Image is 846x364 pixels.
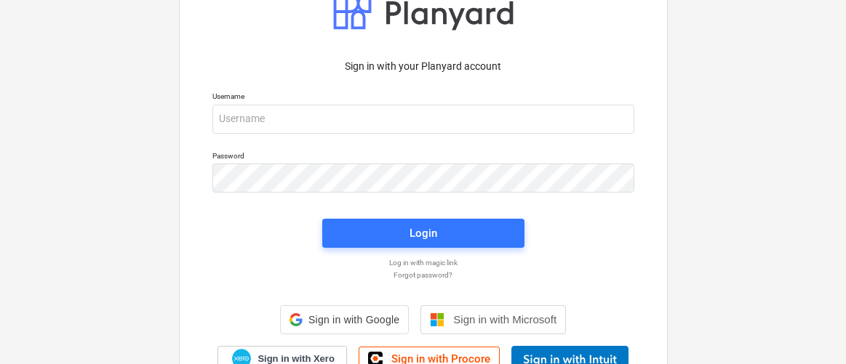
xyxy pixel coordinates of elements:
[308,314,399,325] span: Sign in with Google
[212,105,634,134] input: Username
[205,258,642,267] a: Log in with magic link
[205,270,642,280] a: Forgot password?
[212,151,634,163] p: Password
[212,59,634,74] p: Sign in with your Planyard account
[410,224,437,243] div: Login
[322,219,524,248] button: Login
[453,313,556,325] span: Sign in with Microsoft
[430,312,444,327] img: Microsoft logo
[212,92,634,104] p: Username
[280,305,409,334] div: Sign in with Google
